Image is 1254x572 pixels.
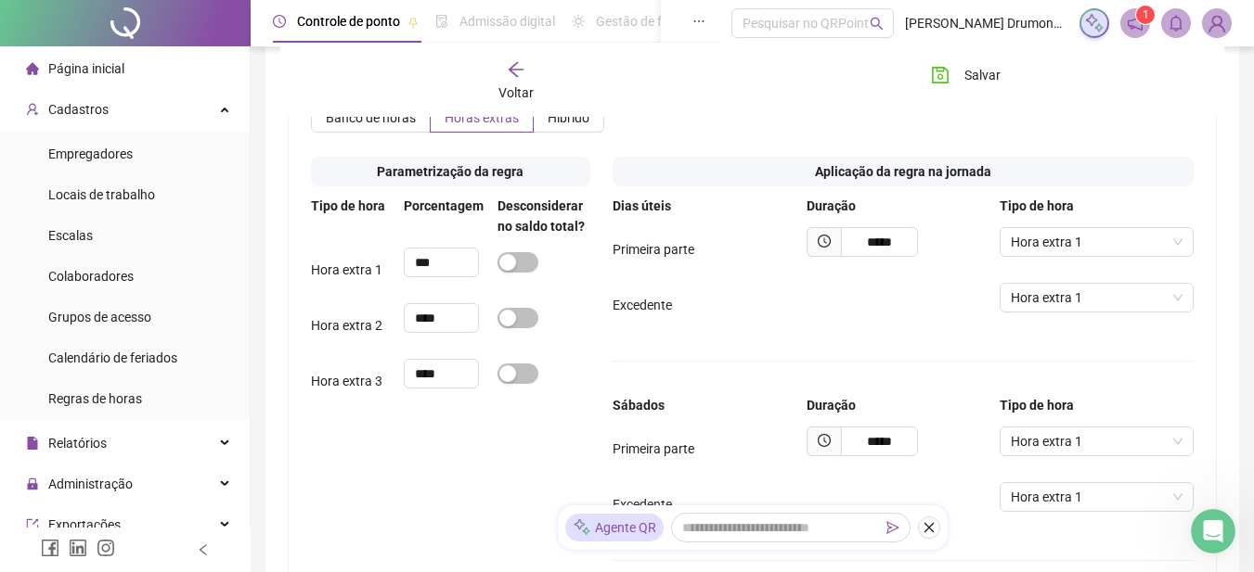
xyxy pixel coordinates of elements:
span: Hora extra 1 [1011,228,1183,256]
span: clock-circle [818,434,831,447]
span: sun [572,15,585,28]
img: sparkle-icon.fc2bf0ac1784a2077858766a79e2daf3.svg [573,518,591,538]
span: Calendário de feriados [48,350,177,365]
span: Admissão digital [459,14,555,29]
span: Hora extra 1 [1011,284,1183,311]
span: Sábados [613,398,665,413]
span: Exportações [48,517,121,532]
span: Tipo de hora [311,198,385,213]
span: Duração [807,198,856,213]
span: Salvar [964,65,1001,85]
span: Híbrido [548,110,589,125]
span: Regras de horas [48,391,142,406]
span: send [886,521,899,534]
span: Escalas [48,228,93,243]
span: Grupos de acesso [48,310,151,324]
span: Dias úteis [613,198,671,213]
img: sparkle-icon.fc2bf0ac1784a2077858766a79e2daf3.svg [1084,13,1105,33]
span: arrow-left [507,60,525,79]
span: Duração [807,398,856,413]
span: Excedente [613,497,672,512]
span: Cadastros [48,102,109,117]
span: Hora extra 2 [311,318,382,333]
span: Banco de horas [326,110,416,125]
span: Controle de ponto [297,14,400,29]
span: Página inicial [48,61,124,76]
span: Excedente [613,298,672,312]
span: Hora extra 1 [1011,427,1183,455]
span: Tipo de hora [1000,198,1074,213]
span: ellipsis [692,15,705,28]
span: bell [1168,15,1184,32]
iframe: Intercom live chat [1191,509,1235,553]
span: home [26,62,39,75]
span: Voltar [498,85,534,100]
span: user-add [26,103,39,116]
span: [PERSON_NAME] Drumond - Drumond Soluções Hospitalares [905,13,1068,33]
span: export [26,518,39,531]
span: lock [26,477,39,490]
span: Gestão de férias [596,14,690,29]
span: instagram [97,539,115,557]
sup: 1 [1136,6,1155,24]
img: 94887 [1203,9,1231,37]
span: clock-circle [273,15,286,28]
span: Colaboradores [48,269,134,284]
span: Porcentagem [404,198,484,213]
div: Parametrização da regra [311,157,590,186]
span: save [931,66,950,84]
span: Locais de trabalho [48,187,155,202]
span: notification [1127,15,1144,32]
span: close [923,521,936,534]
button: Salvar [917,60,1015,90]
span: facebook [41,539,59,557]
span: Primeira parte [613,441,694,456]
span: Hora extra 3 [311,374,382,388]
span: Desconsiderar no saldo total? [498,198,585,234]
span: search [870,17,884,31]
div: Aplicação da regra na jornada [613,157,1194,186]
span: 1 [1143,8,1149,21]
span: Hora extra 1 [311,262,382,277]
div: Agente QR [565,514,664,541]
span: file-done [435,15,448,28]
span: Primeira parte [613,242,694,257]
span: pushpin [407,17,419,28]
span: Administração [48,477,133,491]
span: Tipo de hora [1000,398,1074,413]
span: Relatórios [48,436,107,451]
span: Empregadores [48,146,133,161]
span: Hora extra 1 [1011,483,1183,511]
span: file [26,437,39,450]
span: linkedin [69,539,87,557]
span: clock-circle [818,235,831,248]
span: left [197,543,210,556]
span: Horas extras [445,110,519,125]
